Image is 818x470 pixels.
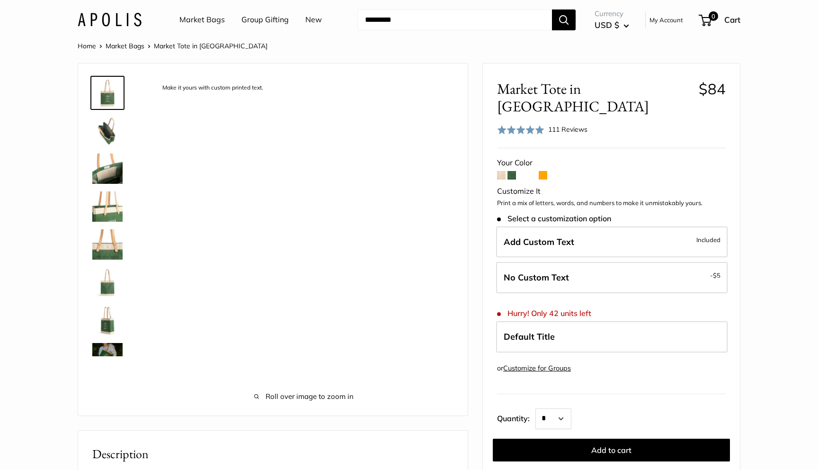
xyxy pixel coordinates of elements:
[92,343,123,373] img: Market Tote in Field Green
[497,184,726,199] div: Customize It
[90,114,124,148] a: description_Spacious inner area with room for everything. Plus water-resistant lining.
[595,7,629,20] span: Currency
[92,229,123,260] img: Market Tote in Field Green
[710,270,720,281] span: -
[552,9,576,30] button: Search
[497,309,591,318] span: Hurry! Only 42 units left
[92,305,123,335] img: Market Tote in Field Green
[78,13,142,27] img: Apolis
[90,303,124,337] a: Market Tote in Field Green
[504,272,569,283] span: No Custom Text
[92,191,123,222] img: description_Take it anywhere with easy-grip handles.
[90,227,124,262] a: Market Tote in Field Green
[90,265,124,299] a: description_Seal of authenticity printed on the backside of every bag.
[700,12,740,27] a: 0 Cart
[90,341,124,375] a: Market Tote in Field Green
[497,156,726,170] div: Your Color
[158,81,268,94] div: Make it yours with custom printed text.
[78,42,96,50] a: Home
[92,267,123,298] img: description_Seal of authenticity printed on the backside of every bag.
[713,271,720,279] span: $5
[497,80,692,115] span: Market Tote in [GEOGRAPHIC_DATA]
[497,406,535,429] label: Quantity:
[699,80,726,98] span: $84
[92,154,123,184] img: description_Inner pocket good for daily drivers.
[496,226,728,258] label: Add Custom Text
[78,40,267,52] nav: Breadcrumb
[709,11,718,21] span: 0
[503,364,571,372] a: Customize for Groups
[724,15,740,25] span: Cart
[595,18,629,33] button: USD $
[154,390,453,403] span: Roll over image to zoom in
[106,42,144,50] a: Market Bags
[357,9,552,30] input: Search...
[90,190,124,224] a: description_Take it anywhere with easy-grip handles.
[90,76,124,110] a: description_Make it yours with custom printed text.
[497,214,611,223] span: Select a customization option
[504,331,555,342] span: Default Title
[493,439,730,461] button: Add to cart
[179,13,225,27] a: Market Bags
[154,42,267,50] span: Market Tote in [GEOGRAPHIC_DATA]
[504,236,574,247] span: Add Custom Text
[595,20,619,30] span: USD $
[496,321,728,352] label: Default Title
[92,116,123,146] img: description_Spacious inner area with room for everything. Plus water-resistant lining.
[92,78,123,108] img: description_Make it yours with custom printed text.
[305,13,322,27] a: New
[241,13,289,27] a: Group Gifting
[90,152,124,186] a: description_Inner pocket good for daily drivers.
[696,234,720,245] span: Included
[649,14,683,26] a: My Account
[496,262,728,293] label: Leave Blank
[548,125,587,134] span: 111 Reviews
[497,362,571,375] div: or
[92,445,453,463] h2: Description
[497,199,726,208] p: Print a mix of letters, words, and numbers to make it unmistakably yours.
